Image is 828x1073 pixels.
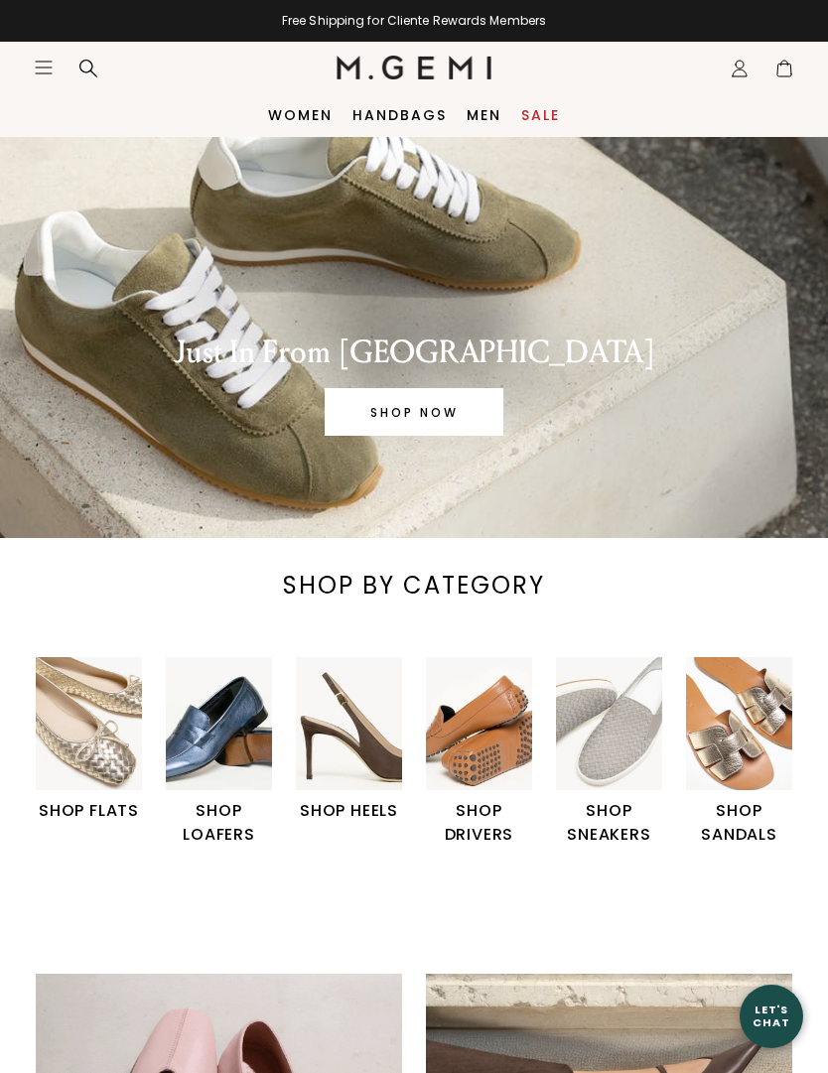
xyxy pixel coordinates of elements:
h1: SHOP DRIVERS [426,799,532,847]
h1: SHOP FLATS [36,799,142,823]
h1: SHOP SANDALS [686,799,792,847]
img: M.Gemi [337,56,492,79]
div: 5 / 6 [556,657,686,847]
div: Just In From [GEOGRAPHIC_DATA] [60,333,768,372]
div: 2 / 6 [166,657,296,847]
a: Sale [521,107,560,123]
a: SHOP DRIVERS [426,657,532,847]
a: Handbags [352,107,447,123]
h1: SHOP SNEAKERS [556,799,662,847]
a: SHOP LOAFERS [166,657,272,847]
div: Let's Chat [740,1004,803,1028]
a: SHOP HEELS [296,657,402,823]
div: 1 / 6 [36,657,166,823]
a: SHOP SANDALS [686,657,792,847]
div: 6 / 6 [686,657,816,847]
div: 3 / 6 [296,657,426,823]
a: Women [268,107,333,123]
div: 4 / 6 [426,657,556,847]
a: Men [467,107,501,123]
a: Banner primary button [325,388,503,436]
a: SHOP FLATS [36,657,142,823]
h1: SHOP HEELS [296,799,402,823]
a: SHOP SNEAKERS [556,657,662,847]
h1: SHOP LOAFERS [166,799,272,847]
button: Open site menu [34,58,54,77]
